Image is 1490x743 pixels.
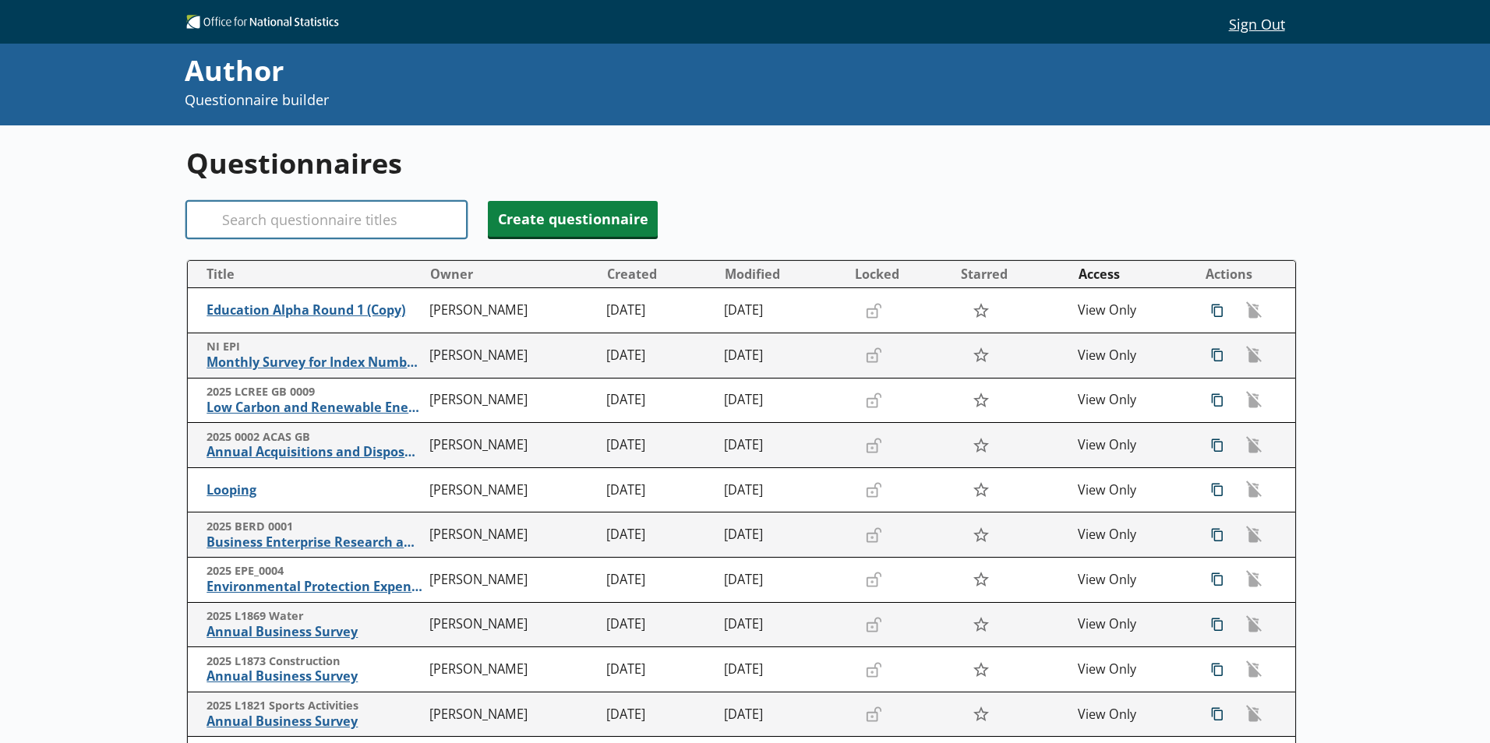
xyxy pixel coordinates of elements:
[718,467,847,512] td: [DATE]
[964,654,997,684] button: Star
[488,201,658,237] button: Create questionnaire
[964,430,997,460] button: Star
[964,475,997,505] button: Star
[423,333,600,379] td: [PERSON_NAME]
[194,262,422,287] button: Title
[1072,602,1189,647] td: View Only
[207,400,422,416] span: Low Carbon and Renewable Energy Economy Survey
[207,340,422,354] span: NI EPI
[600,423,718,468] td: [DATE]
[186,201,467,238] input: Search questionnaire titles
[718,692,847,737] td: [DATE]
[719,262,846,287] button: Modified
[600,692,718,737] td: [DATE]
[1072,333,1189,379] td: View Only
[1072,558,1189,603] td: View Only
[600,467,718,512] td: [DATE]
[964,340,997,370] button: Star
[1072,423,1189,468] td: View Only
[423,647,600,692] td: [PERSON_NAME]
[207,713,422,730] span: Annual Business Survey
[207,668,422,685] span: Annual Business Survey
[600,378,718,423] td: [DATE]
[207,430,422,445] span: 2025 0002 ACAS GB
[207,654,422,669] span: 2025 L1873 Construction
[207,609,422,624] span: 2025 L1869 Water
[964,520,997,550] button: Star
[207,579,422,595] span: Environmental Protection Expenditure
[186,144,1297,182] h1: Questionnaires
[1072,378,1189,423] td: View Only
[185,51,1003,90] div: Author
[964,386,997,415] button: Star
[1072,692,1189,737] td: View Only
[423,512,600,558] td: [PERSON_NAME]
[1072,467,1189,512] td: View Only
[1072,288,1189,333] td: View Only
[600,512,718,558] td: [DATE]
[1072,512,1189,558] td: View Only
[423,378,600,423] td: [PERSON_NAME]
[964,296,997,326] button: Star
[1216,10,1297,37] button: Sign Out
[424,262,599,287] button: Owner
[600,602,718,647] td: [DATE]
[423,467,600,512] td: [PERSON_NAME]
[955,262,1071,287] button: Starred
[207,354,422,371] span: Monthly Survey for Index Numbers of Export Prices - Price Quotation Return
[207,519,422,534] span: 2025 BERD 0001
[964,565,997,594] button: Star
[207,444,422,460] span: Annual Acquisitions and Disposals of Capital Assets
[207,624,422,640] span: Annual Business Survey
[1189,261,1295,288] th: Actions
[207,482,422,498] span: Looping
[718,558,847,603] td: [DATE]
[207,564,422,579] span: 2025 EPE_0004
[718,333,847,379] td: [DATE]
[423,602,600,647] td: [PERSON_NAME]
[601,262,717,287] button: Created
[423,558,600,603] td: [PERSON_NAME]
[718,288,847,333] td: [DATE]
[600,647,718,692] td: [DATE]
[423,288,600,333] td: [PERSON_NAME]
[718,378,847,423] td: [DATE]
[600,288,718,333] td: [DATE]
[207,699,422,713] span: 2025 L1821 Sports Activities
[207,302,422,319] span: Education Alpha Round 1 (Copy)
[207,534,422,551] span: Business Enterprise Research and Development
[423,423,600,468] td: [PERSON_NAME]
[1072,647,1189,692] td: View Only
[964,699,997,729] button: Star
[964,610,997,639] button: Star
[718,647,847,692] td: [DATE]
[423,692,600,737] td: [PERSON_NAME]
[718,512,847,558] td: [DATE]
[600,333,718,379] td: [DATE]
[600,558,718,603] td: [DATE]
[207,385,422,400] span: 2025 LCREE GB 0009
[1072,262,1188,287] button: Access
[718,602,847,647] td: [DATE]
[185,90,1003,110] p: Questionnaire builder
[849,262,953,287] button: Locked
[718,423,847,468] td: [DATE]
